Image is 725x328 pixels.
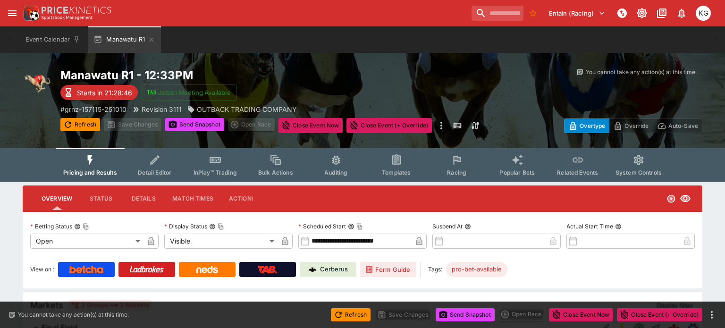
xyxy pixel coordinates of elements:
p: Actual Start Time [566,222,613,230]
img: Ladbrokes [129,266,164,273]
div: Betting Target: cerberus [446,262,507,277]
img: Sportsbook Management [42,16,93,20]
button: Copy To Clipboard [83,223,89,230]
button: Overtype [564,118,609,133]
button: Status [80,187,122,210]
div: Event type filters [56,148,669,182]
img: PriceKinetics Logo [21,4,40,23]
button: Copy To Clipboard [218,223,224,230]
button: Documentation [653,5,670,22]
a: Cerberus [300,262,356,277]
button: NOT Connected to PK [614,5,631,22]
button: Details [122,187,165,210]
button: Betting StatusCopy To Clipboard [74,223,81,230]
button: Suspend At [464,223,471,230]
span: Templates [382,169,411,176]
input: search [472,6,523,21]
span: Related Events [557,169,598,176]
p: You cannot take any action(s) at this time. [18,311,129,319]
svg: Visible [680,193,691,204]
div: Kevin Gutschlag [696,6,711,21]
img: greyhound_racing.png [23,68,53,98]
div: Open [30,234,143,249]
span: Auditing [324,169,347,176]
div: split button [498,308,545,321]
div: Start From [564,118,702,133]
button: Send Snapshot [165,118,224,131]
img: Cerberus [309,266,316,273]
span: Bulk Actions [258,169,293,176]
span: pro-bet-available [446,265,507,274]
button: Match Times [165,187,221,210]
button: Toggle light/dark mode [633,5,650,22]
p: Revision 3111 [142,104,182,114]
button: Actions [221,187,263,210]
button: Refresh [60,118,100,131]
label: View on : [30,262,54,277]
button: more [706,309,717,320]
p: Auto-Save [668,121,698,131]
button: Manawatu R1 [88,26,161,53]
p: Starts in 21:28:46 [77,88,132,98]
p: You cannot take any action(s) at this time. [586,68,697,76]
img: Neds [196,266,218,273]
button: Close Event Now [278,118,343,133]
p: Suspend At [432,222,463,230]
p: Betting Status [30,222,72,230]
p: Override [624,121,649,131]
span: Pricing and Results [63,169,117,176]
button: Overview [34,187,80,210]
div: 2 Groups 2 Markets [71,300,149,311]
button: Jetbet Meeting Available [142,84,237,101]
h2: Copy To Clipboard [60,68,381,83]
button: No Bookmarks [525,6,540,21]
button: Refresh [331,308,371,321]
button: open drawer [4,5,21,22]
button: Select Tenant [543,6,611,21]
span: Racing [447,169,466,176]
img: jetbet-logo.svg [147,88,156,97]
button: Scheduled StartCopy To Clipboard [348,223,354,230]
button: Close Event (+ Override) [346,118,432,133]
button: Event Calendar [20,26,86,53]
img: Betcha [69,266,103,273]
div: split button [228,118,275,131]
p: Copy To Clipboard [60,104,126,114]
button: Notifications [673,5,690,22]
p: Overtype [580,121,605,131]
div: Visible [164,234,278,249]
p: Cerberus [320,265,348,274]
div: OUTBACK TRADING COMPANY [187,104,297,114]
svg: Open [666,194,676,203]
img: PriceKinetics [42,7,111,14]
p: Display Status [164,222,207,230]
h5: Markets [30,300,63,311]
span: Detail Editor [138,169,171,176]
button: Auto-Save [653,118,702,133]
img: TabNZ [258,266,278,273]
button: Copy To Clipboard [356,223,363,230]
p: OUTBACK TRADING COMPANY [197,104,297,114]
button: Display StatusCopy To Clipboard [209,223,216,230]
button: Kevin Gutschlag [693,3,714,24]
button: more [436,118,447,133]
button: Display filter [651,298,699,313]
button: Actual Start Time [615,223,622,230]
label: Tags: [428,262,442,277]
span: InPlay™ Trading [194,169,237,176]
span: System Controls [615,169,662,176]
span: Popular Bets [499,169,535,176]
button: Override [609,118,653,133]
button: Close Event (+ Override) [617,308,702,321]
button: Send Snapshot [436,308,495,321]
button: Close Event Now [549,308,613,321]
a: Form Guide [360,262,416,277]
p: Scheduled Start [298,222,346,230]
